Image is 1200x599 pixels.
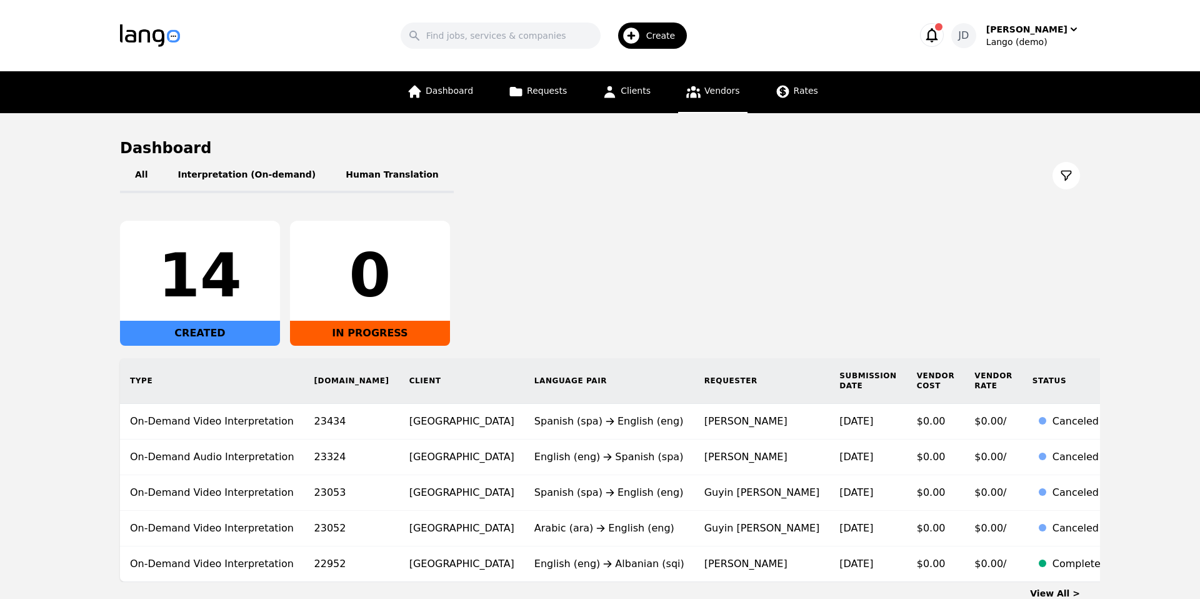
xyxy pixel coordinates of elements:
td: On-Demand Audio Interpretation [120,440,304,475]
a: Clients [594,71,658,113]
td: Guyin [PERSON_NAME] [694,475,830,511]
time: [DATE] [839,486,873,498]
div: 14 [130,246,270,306]
time: [DATE] [839,451,873,463]
th: Submission Date [829,358,906,404]
span: Rates [794,86,818,96]
time: [DATE] [839,415,873,427]
th: Client [399,358,524,404]
span: Requests [527,86,567,96]
button: Create [601,18,695,54]
div: Canceled [1052,485,1107,500]
div: [PERSON_NAME] [986,23,1067,36]
span: Vendors [704,86,739,96]
div: English (eng) Spanish (spa) [534,450,684,465]
a: Dashboard [399,71,481,113]
input: Find jobs, services & companies [401,23,601,49]
div: Canceled [1052,414,1107,429]
span: Dashboard [426,86,473,96]
td: [PERSON_NAME] [694,546,830,582]
a: View All > [1030,588,1080,598]
time: [DATE] [839,558,873,570]
div: Lango (demo) [986,36,1080,48]
th: Language Pair [524,358,694,404]
td: [PERSON_NAME] [694,440,830,475]
th: Requester [694,358,830,404]
td: 23053 [304,475,399,511]
div: 0 [300,246,440,306]
span: Clients [621,86,651,96]
td: [GEOGRAPHIC_DATA] [399,404,524,440]
td: [GEOGRAPHIC_DATA] [399,511,524,546]
td: $0.00 [907,546,965,582]
button: Filter [1052,162,1080,189]
div: Canceled [1052,450,1107,465]
a: Vendors [678,71,747,113]
td: [GEOGRAPHIC_DATA] [399,546,524,582]
td: $0.00 [907,404,965,440]
span: JD [958,28,969,43]
a: Rates [767,71,826,113]
button: Human Translation [331,158,454,193]
span: $0.00/ [974,415,1006,427]
span: $0.00/ [974,522,1006,534]
td: [PERSON_NAME] [694,404,830,440]
span: $0.00/ [974,486,1006,498]
div: IN PROGRESS [290,321,450,346]
td: $0.00 [907,440,965,475]
td: On-Demand Video Interpretation [120,475,304,511]
button: JD[PERSON_NAME]Lango (demo) [951,23,1080,48]
td: 23052 [304,511,399,546]
td: Guyin [PERSON_NAME] [694,511,830,546]
th: Vendor Cost [907,358,965,404]
td: 23324 [304,440,399,475]
div: English (eng) Albanian (sqi) [534,556,684,571]
th: Status [1022,358,1117,404]
h1: Dashboard [120,138,1080,158]
th: [DOMAIN_NAME] [304,358,399,404]
time: [DATE] [839,522,873,534]
td: On-Demand Video Interpretation [120,511,304,546]
td: 22952 [304,546,399,582]
th: Vendor Rate [964,358,1022,404]
div: Completed [1052,556,1107,571]
button: All [120,158,162,193]
td: 23434 [304,404,399,440]
td: On-Demand Video Interpretation [120,546,304,582]
button: Interpretation (On-demand) [162,158,331,193]
img: Logo [120,24,180,47]
a: Requests [501,71,574,113]
div: Arabic (ara) English (eng) [534,521,684,536]
span: $0.00/ [974,451,1006,463]
div: Canceled [1052,521,1107,536]
div: Spanish (spa) English (eng) [534,485,684,500]
div: CREATED [120,321,280,346]
td: [GEOGRAPHIC_DATA] [399,440,524,475]
td: $0.00 [907,475,965,511]
span: $0.00/ [974,558,1006,570]
th: Type [120,358,304,404]
td: [GEOGRAPHIC_DATA] [399,475,524,511]
td: $0.00 [907,511,965,546]
div: Spanish (spa) English (eng) [534,414,684,429]
td: On-Demand Video Interpretation [120,404,304,440]
span: Create [646,29,684,42]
